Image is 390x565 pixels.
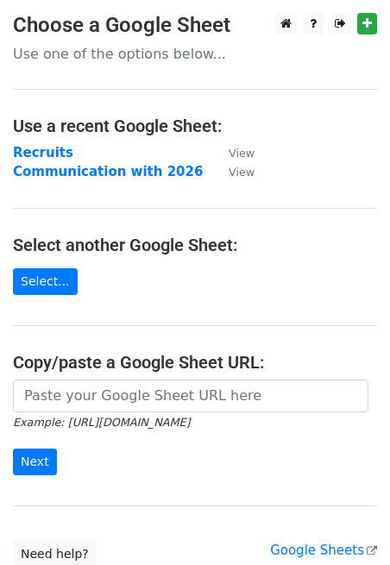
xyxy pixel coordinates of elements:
[13,268,78,295] a: Select...
[270,543,377,558] a: Google Sheets
[13,164,203,179] a: Communication with 2026
[13,416,190,429] small: Example: [URL][DOMAIN_NAME]
[13,13,377,38] h3: Choose a Google Sheet
[13,380,368,412] input: Paste your Google Sheet URL here
[13,352,377,373] h4: Copy/paste a Google Sheet URL:
[211,164,255,179] a: View
[13,449,57,475] input: Next
[13,45,377,63] p: Use one of the options below...
[13,116,377,136] h4: Use a recent Google Sheet:
[13,235,377,255] h4: Select another Google Sheet:
[229,166,255,179] small: View
[211,145,255,160] a: View
[13,145,73,160] a: Recruits
[229,147,255,160] small: View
